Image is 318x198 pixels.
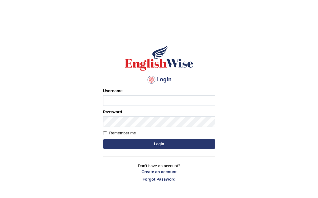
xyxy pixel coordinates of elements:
[103,88,123,94] label: Username
[103,130,136,136] label: Remember me
[103,75,215,85] h4: Login
[124,44,195,72] img: Logo of English Wise sign in for intelligent practice with AI
[103,163,215,182] p: Don't have an account?
[103,109,122,115] label: Password
[103,169,215,175] a: Create an account
[103,176,215,182] a: Forgot Password
[103,131,107,135] input: Remember me
[103,139,215,149] button: Login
